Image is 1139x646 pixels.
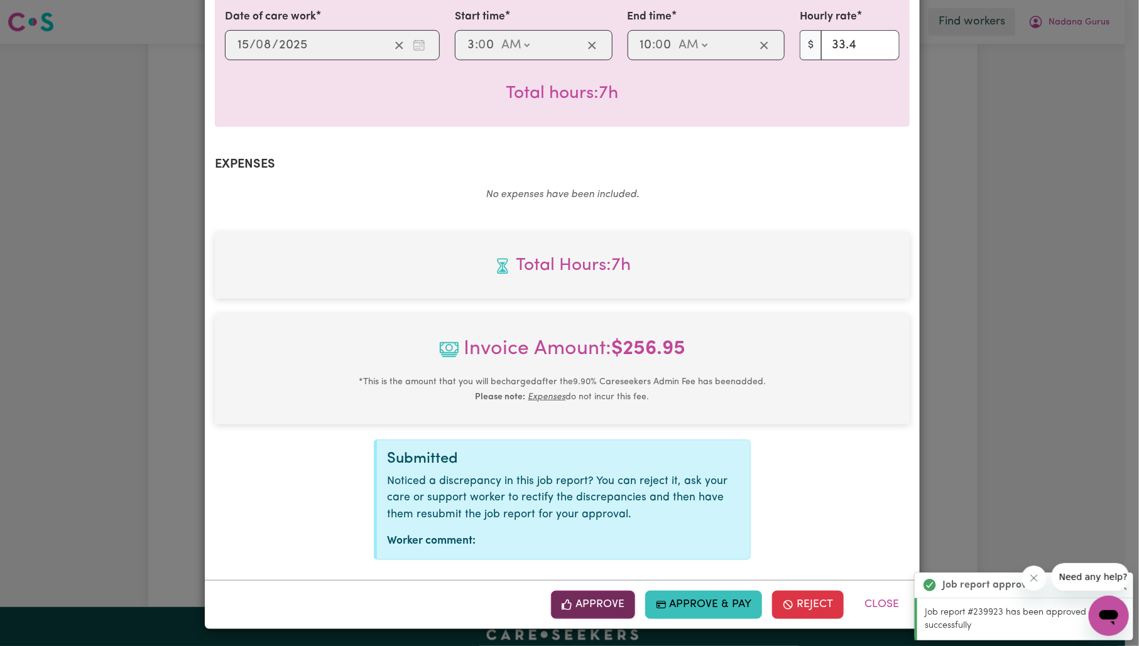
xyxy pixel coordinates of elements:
button: Approve [551,591,635,618]
span: 0 [478,39,486,51]
iframe: Close message [1022,566,1047,591]
input: -- [467,36,475,55]
button: Enter the date of care work [409,36,429,55]
b: Please note: [476,392,526,402]
button: Close [854,591,910,618]
label: Hourly rate [800,9,857,25]
span: : [475,38,478,52]
iframe: Message from company [1052,563,1129,591]
span: : [653,38,656,52]
button: Reject [772,591,844,618]
em: No expenses have been included. [486,190,639,200]
p: Noticed a discrepancy in this job report? You can reject it, ask your care or support worker to r... [387,473,740,523]
input: -- [657,36,673,55]
span: Total hours worked: 7 hours [506,85,619,102]
span: 0 [256,39,263,51]
label: Start time [455,9,505,25]
span: / [272,38,278,52]
span: Invoice Amount: [225,334,900,374]
strong: Worker comment: [387,536,476,546]
small: This is the amount that you will be charged after the 9.90 % Careseekers Admin Fee has been added... [359,377,766,402]
input: -- [479,36,495,55]
label: Date of care work [225,9,316,25]
input: -- [237,36,249,55]
h2: Expenses [215,157,910,172]
span: Total hours worked: 7 hours [225,252,900,279]
span: $ [800,30,822,60]
input: ---- [278,36,308,55]
strong: Job report approved [942,578,1038,593]
p: Job report #239923 has been approved successfully [925,606,1126,633]
u: Expenses [528,392,566,402]
iframe: Button to launch messaging window [1089,596,1129,636]
button: Approve & Pay [645,591,763,618]
b: $ 256.95 [612,339,686,359]
input: -- [256,36,272,55]
span: Submitted [387,451,458,466]
button: Clear date [390,36,409,55]
input: -- [640,36,653,55]
label: End time [628,9,672,25]
span: 0 [656,39,663,51]
span: / [249,38,256,52]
